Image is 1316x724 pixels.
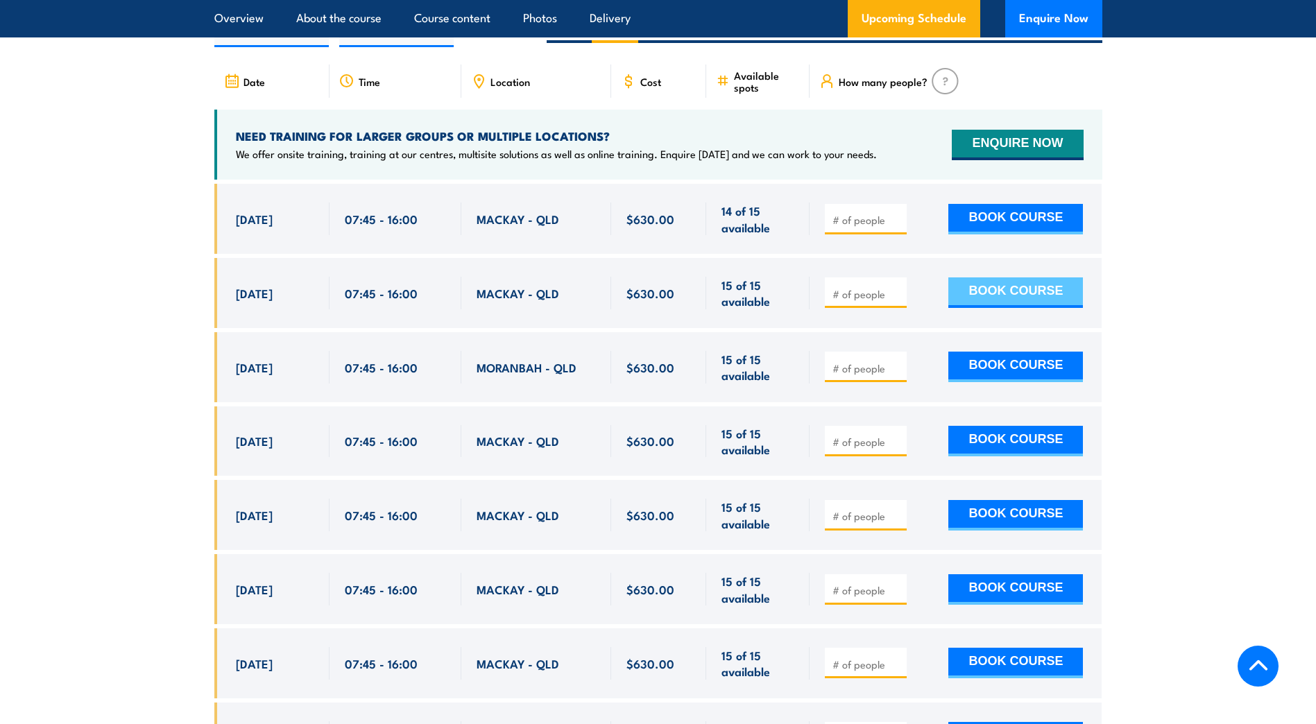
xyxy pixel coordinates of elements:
[952,130,1083,160] button: ENQUIRE NOW
[236,285,273,301] span: [DATE]
[477,285,559,301] span: MACKAY - QLD
[345,211,418,227] span: 07:45 - 16:00
[477,581,559,597] span: MACKAY - QLD
[490,76,530,87] span: Location
[477,655,559,671] span: MACKAY - QLD
[345,507,418,523] span: 07:45 - 16:00
[640,76,661,87] span: Cost
[477,211,559,227] span: MACKAY - QLD
[832,361,902,375] input: # of people
[832,287,902,301] input: # of people
[345,359,418,375] span: 07:45 - 16:00
[832,509,902,523] input: # of people
[721,573,794,605] span: 15 of 15 available
[345,655,418,671] span: 07:45 - 16:00
[345,581,418,597] span: 07:45 - 16:00
[477,433,559,449] span: MACKAY - QLD
[948,426,1083,456] button: BOOK COURSE
[721,202,794,235] span: 14 of 15 available
[948,352,1083,382] button: BOOK COURSE
[832,583,902,597] input: # of people
[236,147,877,161] p: We offer onsite training, training at our centres, multisite solutions as well as online training...
[626,655,674,671] span: $630.00
[721,425,794,458] span: 15 of 15 available
[839,76,928,87] span: How many people?
[626,285,674,301] span: $630.00
[236,211,273,227] span: [DATE]
[236,507,273,523] span: [DATE]
[477,507,559,523] span: MACKAY - QLD
[345,285,418,301] span: 07:45 - 16:00
[721,277,794,309] span: 15 of 15 available
[236,655,273,671] span: [DATE]
[236,433,273,449] span: [DATE]
[236,581,273,597] span: [DATE]
[734,69,800,93] span: Available spots
[948,277,1083,308] button: BOOK COURSE
[948,204,1083,234] button: BOOK COURSE
[626,581,674,597] span: $630.00
[626,211,674,227] span: $630.00
[721,647,794,680] span: 15 of 15 available
[236,128,877,144] h4: NEED TRAINING FOR LARGER GROUPS OR MULTIPLE LOCATIONS?
[832,657,902,671] input: # of people
[832,213,902,227] input: # of people
[626,359,674,375] span: $630.00
[948,648,1083,678] button: BOOK COURSE
[359,76,380,87] span: Time
[832,435,902,449] input: # of people
[243,76,265,87] span: Date
[345,433,418,449] span: 07:45 - 16:00
[948,574,1083,605] button: BOOK COURSE
[721,351,794,383] span: 15 of 15 available
[721,499,794,531] span: 15 of 15 available
[477,359,576,375] span: MORANBAH - QLD
[626,433,674,449] span: $630.00
[236,359,273,375] span: [DATE]
[948,500,1083,531] button: BOOK COURSE
[626,507,674,523] span: $630.00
